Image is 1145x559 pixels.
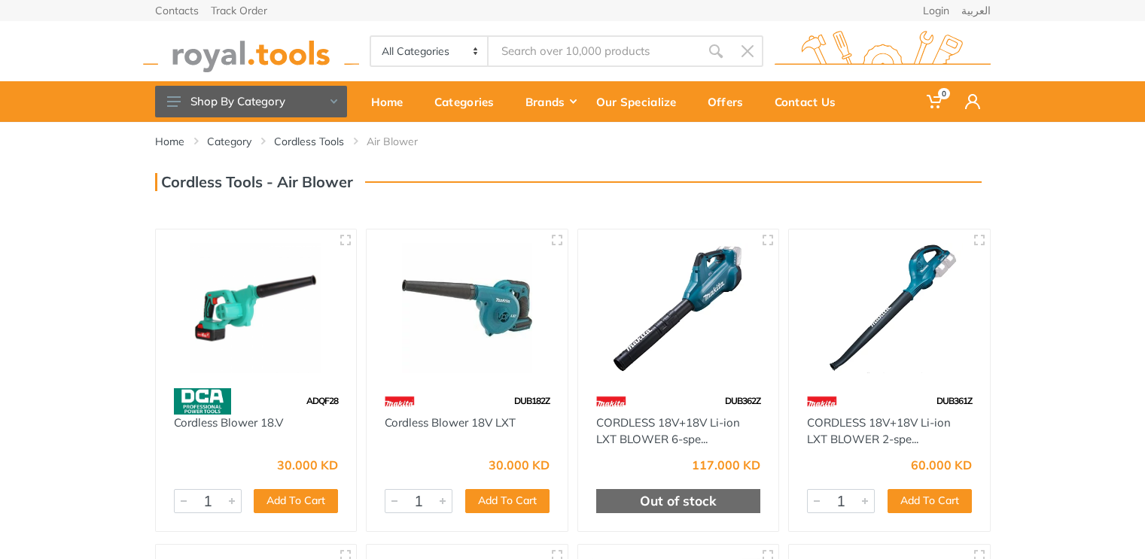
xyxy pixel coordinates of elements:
[465,489,550,513] button: Add To Cart
[697,81,764,122] a: Offers
[592,243,766,373] img: Royal Tools - CORDLESS 18V+18V Li-ion LXT BLOWER 6-speed
[764,86,857,117] div: Contact Us
[155,134,184,149] a: Home
[775,31,991,72] img: royal.tools Logo
[807,415,951,447] a: CORDLESS 18V+18V Li-ion LXT BLOWER 2-spe...
[207,134,251,149] a: Category
[371,37,489,65] select: Category
[424,86,515,117] div: Categories
[807,388,837,415] img: 42.webp
[361,86,424,117] div: Home
[174,415,283,430] a: Cordless Blower 18.V
[385,415,516,430] a: Cordless Blower 18V LXT
[596,489,761,513] div: Out of stock
[936,395,972,406] span: DUB361Z
[367,134,440,149] li: Air Blower
[586,81,697,122] a: Our Specialize
[697,86,764,117] div: Offers
[306,395,338,406] span: ADQF28
[274,134,344,149] a: Cordless Tools
[515,86,586,117] div: Brands
[596,415,740,447] a: CORDLESS 18V+18V Li-ion LXT BLOWER 6-spe...
[155,86,347,117] button: Shop By Category
[489,459,550,471] div: 30.000 KD
[514,395,550,406] span: DUB182Z
[596,388,626,415] img: 42.webp
[802,243,976,373] img: Royal Tools - CORDLESS 18V+18V Li-ion LXT BLOWER 2-speed
[211,5,267,16] a: Track Order
[385,388,415,415] img: 42.webp
[424,81,515,122] a: Categories
[911,459,972,471] div: 60.000 KD
[923,5,949,16] a: Login
[277,459,338,471] div: 30.000 KD
[174,388,231,415] img: 58.webp
[586,86,697,117] div: Our Specialize
[155,134,991,149] nav: breadcrumb
[725,395,760,406] span: DUB362Z
[361,81,424,122] a: Home
[692,459,760,471] div: 117.000 KD
[961,5,991,16] a: العربية
[143,31,359,72] img: royal.tools Logo
[380,243,554,373] img: Royal Tools - Cordless Blower 18V LXT
[938,88,950,99] span: 0
[254,489,338,513] button: Add To Cart
[489,35,699,67] input: Site search
[169,243,343,373] img: Royal Tools - Cordless Blower 18.V
[916,81,955,122] a: 0
[764,81,857,122] a: Contact Us
[888,489,972,513] button: Add To Cart
[155,5,199,16] a: Contacts
[155,173,353,191] h3: Cordless Tools - Air Blower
